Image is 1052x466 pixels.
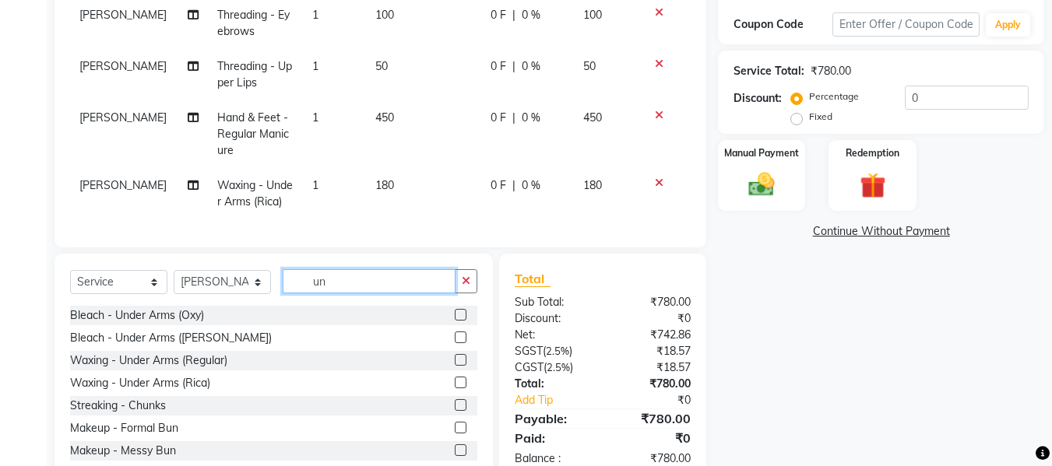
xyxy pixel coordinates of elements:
[491,7,506,23] span: 0 F
[491,110,506,126] span: 0 F
[70,307,204,324] div: Bleach - Under Arms (Oxy)
[522,7,540,23] span: 0 %
[217,8,290,38] span: Threading - Eyebrows
[515,360,544,374] span: CGST
[741,170,783,199] img: _cash.svg
[583,110,602,124] span: 450
[79,178,167,192] span: [PERSON_NAME]
[217,59,292,89] span: Threading - Upper Lips
[583,178,602,192] span: 180
[70,352,227,369] div: Waxing - Under Arms (Regular)
[603,294,702,310] div: ₹780.00
[503,343,603,359] div: ( )
[70,443,176,459] div: Makeup - Messy Bun
[515,344,543,358] span: SGST
[70,375,210,391] div: Waxing - Under Arms (Rica)
[283,269,456,293] input: Search or Scan
[603,409,702,428] div: ₹780.00
[70,330,272,346] div: Bleach - Under Arms ([PERSON_NAME])
[79,59,167,73] span: [PERSON_NAME]
[70,398,166,414] div: Streaking - Chunks
[375,178,394,192] span: 180
[312,59,318,73] span: 1
[79,8,167,22] span: [PERSON_NAME]
[734,90,782,107] div: Discount:
[491,177,506,194] span: 0 F
[603,343,702,359] div: ₹18.57
[375,59,388,73] span: 50
[603,429,702,447] div: ₹0
[547,361,570,373] span: 2.5%
[734,16,832,33] div: Coupon Code
[512,58,515,75] span: |
[809,110,832,124] label: Fixed
[503,429,603,447] div: Paid:
[503,392,619,408] a: Add Tip
[217,110,289,157] span: Hand & Feet - Regular Manicure
[312,178,318,192] span: 1
[503,327,603,343] div: Net:
[809,89,859,103] label: Percentage
[491,58,506,75] span: 0 F
[603,327,702,343] div: ₹742.86
[70,420,178,436] div: Makeup - Formal Bun
[734,63,804,79] div: Service Total:
[583,59,596,73] span: 50
[503,376,603,392] div: Total:
[583,8,602,22] span: 100
[852,170,894,201] img: _gift.svg
[522,58,540,75] span: 0 %
[503,310,603,327] div: Discount:
[503,294,603,310] div: Sub Total:
[512,177,515,194] span: |
[503,409,603,428] div: Payable:
[312,8,318,22] span: 1
[522,110,540,126] span: 0 %
[217,178,293,208] span: Waxing - Under Arms (Rica)
[846,146,899,160] label: Redemption
[546,345,569,357] span: 2.5%
[811,63,851,79] div: ₹780.00
[503,359,603,376] div: ( )
[721,223,1041,240] a: Continue Without Payment
[603,359,702,376] div: ₹18.57
[986,13,1030,37] button: Apply
[375,110,394,124] span: 450
[603,376,702,392] div: ₹780.00
[620,392,703,408] div: ₹0
[512,110,515,126] span: |
[375,8,394,22] span: 100
[522,177,540,194] span: 0 %
[515,271,551,287] span: Total
[603,310,702,327] div: ₹0
[312,110,318,124] span: 1
[512,7,515,23] span: |
[79,110,167,124] span: [PERSON_NAME]
[724,146,799,160] label: Manual Payment
[832,12,980,37] input: Enter Offer / Coupon Code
